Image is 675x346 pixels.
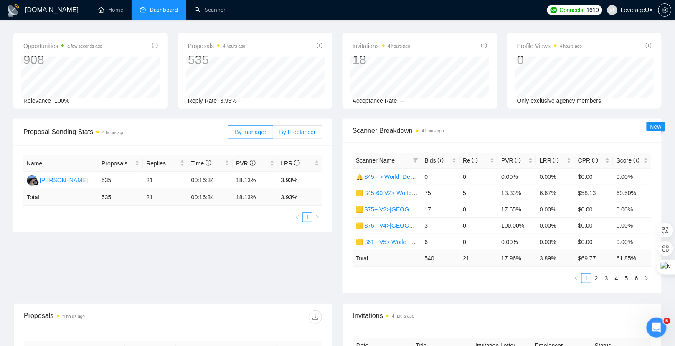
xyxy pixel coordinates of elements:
span: Proposal Sending Stats [23,127,228,137]
td: $ 69.77 [575,250,613,266]
span: filter [411,154,420,167]
span: Connects: [560,5,585,15]
a: AA[PERSON_NAME] [27,176,88,183]
a: 6 [632,274,641,283]
li: Previous Page [571,273,581,283]
a: 🟨 $75+ V2>[GEOGRAPHIC_DATA]+[GEOGRAPHIC_DATA] Only_Tony-UX/UI_General [356,206,586,213]
span: Scanner Breakdown [353,125,652,136]
a: 🟨 $61+ V5> World_Design+Dev_Antony-Full-Stack_General [356,239,515,245]
td: 21 [143,189,188,206]
img: upwork-logo.png [551,7,557,13]
td: Total [23,189,98,206]
span: info-circle [438,158,444,163]
td: 17 [421,201,460,217]
a: searchScanner [195,6,226,13]
span: -- [401,97,404,104]
div: 18 [353,52,410,68]
span: info-circle [152,43,158,48]
span: Replies [146,159,178,168]
time: 4 hours ago [388,44,410,48]
span: Time [191,160,211,167]
button: right [312,212,322,222]
td: 75 [421,185,460,201]
li: 5 [622,273,632,283]
span: dashboard [140,7,146,13]
span: By Freelancer [279,129,316,135]
td: 0.00% [536,201,575,217]
td: 3.89 % [536,250,575,266]
span: info-circle [515,158,521,163]
span: info-circle [317,43,322,48]
li: 4 [612,273,622,283]
a: setting [658,7,672,13]
span: By manager [235,129,266,135]
div: [PERSON_NAME] [40,176,88,185]
td: 535 [98,172,143,189]
a: 🟨 $75+ V4>[GEOGRAPHIC_DATA]+[GEOGRAPHIC_DATA] Only_Tony-UX/UI_General [356,222,586,229]
li: 1 [581,273,591,283]
span: user [609,7,615,13]
time: a few seconds ago [67,44,102,48]
a: homeHome [98,6,123,13]
time: 4 hours ago [392,314,414,318]
td: 21 [143,172,188,189]
span: left [574,276,579,281]
span: 1619 [586,5,599,15]
div: 908 [23,52,102,68]
span: setting [659,7,671,13]
span: 100% [54,97,69,104]
li: 3 [601,273,612,283]
img: AA [27,175,37,186]
span: filter [413,158,418,163]
td: 61.85 % [613,250,652,266]
td: 0.00% [536,217,575,234]
span: LRR [281,160,300,167]
button: left [571,273,581,283]
span: Profile Views [517,41,582,51]
a: 1 [303,213,312,222]
td: 00:16:34 [188,172,233,189]
button: download [309,310,322,324]
td: 0 [460,201,498,217]
a: 1 [582,274,591,283]
td: 0.00% [536,234,575,250]
span: Opportunities [23,41,102,51]
a: 5 [622,274,631,283]
td: 69.50% [613,185,652,201]
td: 00:16:34 [188,189,233,206]
time: 4 hours ago [560,44,582,48]
span: info-circle [646,43,652,48]
span: 3.93% [220,97,237,104]
time: 4 hours ago [223,44,245,48]
span: info-circle [481,43,487,48]
td: Total [353,250,421,266]
li: Next Page [312,212,322,222]
li: 2 [591,273,601,283]
div: 0 [517,52,582,68]
a: 🟨 $45-60 V2> World_Design+Dev_Antony-Front-End_General [356,190,520,196]
span: info-circle [250,160,256,166]
span: Proposals [188,41,245,51]
span: Re [463,157,478,164]
span: Score [617,157,639,164]
td: 6.67% [536,185,575,201]
span: Invitations [353,310,651,321]
td: 21 [460,250,498,266]
td: 535 [98,189,143,206]
span: CPR [578,157,598,164]
td: 0 [460,217,498,234]
td: $0.00 [575,217,613,234]
th: Proposals [98,155,143,172]
li: 6 [632,273,642,283]
time: 4 hours ago [102,130,124,135]
span: Proposals [102,159,133,168]
button: setting [658,3,672,17]
time: 4 hours ago [422,129,444,133]
a: 🔔 $45+ > World_Design+Dev_General [356,173,459,180]
td: $0.00 [575,234,613,250]
span: right [315,215,320,220]
td: 18.13% [233,172,277,189]
td: 0 [460,234,498,250]
td: $58.13 [575,185,613,201]
img: gigradar-bm.png [33,180,39,186]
